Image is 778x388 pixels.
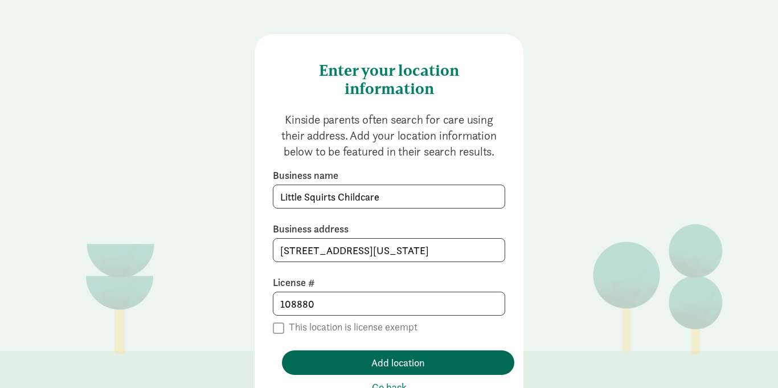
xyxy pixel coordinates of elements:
span: Add location [371,355,425,370]
label: Business name [273,169,505,182]
input: Enter a location [273,239,505,262]
label: License # [273,276,505,289]
p: Kinside parents often search for care using their address. Add your location information below to... [273,112,505,160]
label: Business address [273,222,505,236]
h4: Enter your location information [273,52,505,98]
iframe: Chat Widget [721,333,778,388]
label: This location is license exempt [284,320,417,334]
button: Add location [282,350,514,375]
